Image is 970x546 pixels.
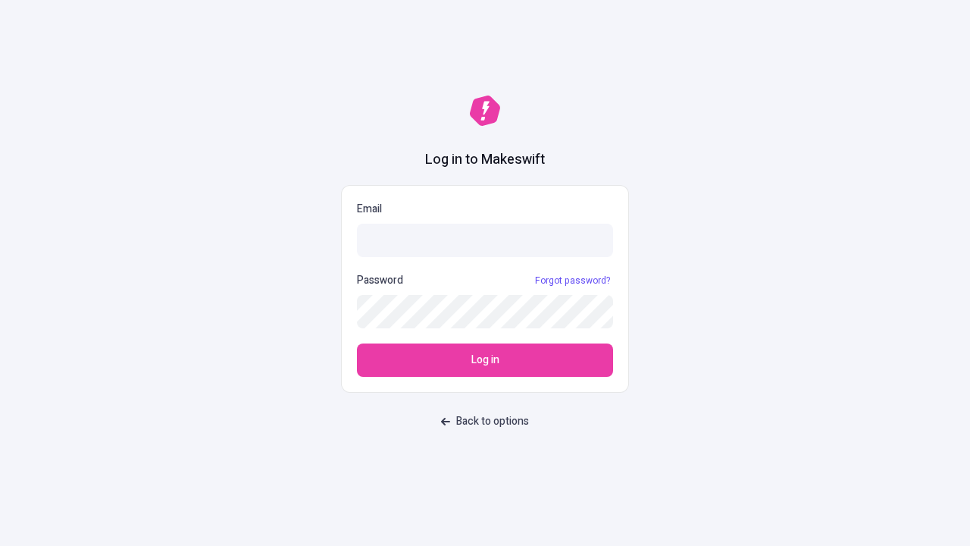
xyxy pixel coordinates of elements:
[357,272,403,289] p: Password
[432,408,538,435] button: Back to options
[532,275,613,287] a: Forgot password?
[471,352,499,369] span: Log in
[456,413,529,430] span: Back to options
[425,150,545,170] h1: Log in to Makeswift
[357,344,613,377] button: Log in
[357,201,613,218] p: Email
[357,224,613,257] input: Email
